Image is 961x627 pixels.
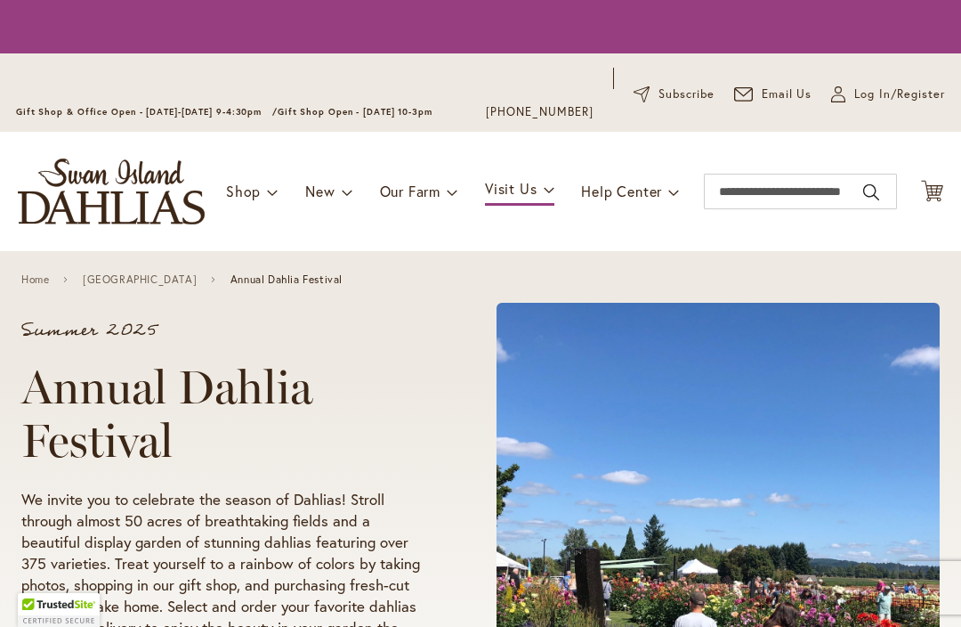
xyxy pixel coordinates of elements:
a: [GEOGRAPHIC_DATA] [83,273,197,286]
a: Subscribe [634,85,715,103]
h1: Annual Dahlia Festival [21,361,429,468]
span: Log In/Register [854,85,945,103]
button: Search [863,178,879,207]
span: Visit Us [485,179,537,198]
span: Help Center [581,182,662,200]
a: store logo [18,159,205,224]
a: Log In/Register [831,85,945,103]
a: [PHONE_NUMBER] [486,103,594,121]
span: New [305,182,335,200]
span: Gift Shop Open - [DATE] 10-3pm [278,106,432,118]
span: Our Farm [380,182,440,200]
span: Shop [226,182,261,200]
span: Gift Shop & Office Open - [DATE]-[DATE] 9-4:30pm / [16,106,278,118]
a: Email Us [734,85,812,103]
span: Annual Dahlia Festival [230,273,343,286]
span: Email Us [762,85,812,103]
span: Subscribe [658,85,715,103]
a: Home [21,273,49,286]
p: Summer 2025 [21,322,429,339]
